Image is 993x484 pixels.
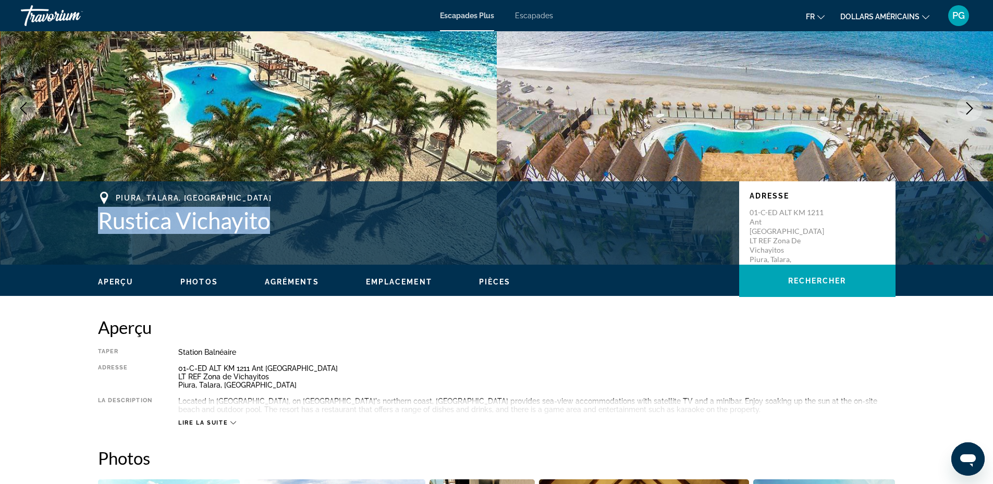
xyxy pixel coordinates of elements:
[515,11,553,20] a: Escapades
[21,2,125,29] a: Travorium
[116,194,272,202] span: Piura, Talara, [GEOGRAPHIC_DATA]
[98,277,134,287] button: Aperçu
[750,208,833,274] p: 01-C-ED ALT KM 1211 Ant [GEOGRAPHIC_DATA] LT REF Zona de Vichayitos Piura, Talara, [GEOGRAPHIC_DATA]
[739,265,896,297] button: Rechercher
[788,277,847,285] span: Rechercher
[98,317,896,338] h2: Aperçu
[178,397,896,414] div: Located in [GEOGRAPHIC_DATA], on [GEOGRAPHIC_DATA]'s northern coast, [GEOGRAPHIC_DATA] provides s...
[98,207,729,234] h1: Rustica Vichayito
[178,364,896,389] div: 01-C-ED ALT KM 1211 Ant [GEOGRAPHIC_DATA] LT REF Zona de Vichayitos Piura, Talara, [GEOGRAPHIC_DATA]
[10,95,36,121] button: Previous image
[952,10,965,21] font: PG
[951,442,985,476] iframe: Bouton de lancement de la fenêtre de messagerie
[366,278,432,286] span: Emplacement
[178,419,228,426] span: Lire la suite
[180,278,218,286] span: Photos
[98,448,896,468] h2: Photos
[98,397,152,414] div: La description
[840,9,929,24] button: Changer de devise
[806,13,815,21] font: fr
[98,348,152,356] div: Taper
[945,5,972,27] button: Menu utilisateur
[366,277,432,287] button: Emplacement
[178,419,236,427] button: Lire la suite
[178,348,896,356] div: Station balnéaire
[440,11,494,20] a: Escapades Plus
[957,95,983,121] button: Next image
[265,277,319,287] button: Agréments
[479,277,511,287] button: Pièces
[180,277,218,287] button: Photos
[265,278,319,286] span: Agréments
[806,9,825,24] button: Changer de langue
[750,192,885,200] p: Adresse
[840,13,920,21] font: dollars américains
[98,364,152,389] div: Adresse
[479,278,511,286] span: Pièces
[98,278,134,286] span: Aperçu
